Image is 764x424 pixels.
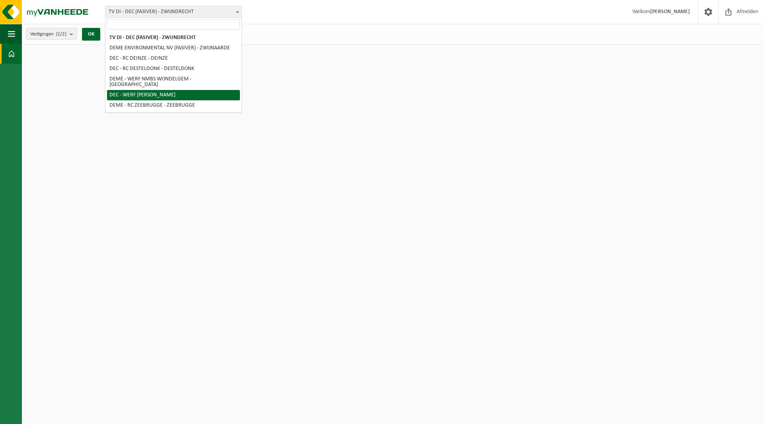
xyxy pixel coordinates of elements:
[105,6,242,18] span: TV DI - DEC (FASIVER) - ZWIJNDRECHT
[30,28,66,40] span: Vestigingen
[107,53,240,64] li: DEC - RC DEINZE - DEINZE
[82,28,100,41] button: OK
[107,33,240,43] li: TV DI - DEC (FASIVER) - ZWIJNDRECHT
[107,100,240,111] li: DEME - RC ZEEBRUGGE - ZEEBRUGGE
[56,31,66,37] count: (2/2)
[650,9,690,15] strong: [PERSON_NAME]
[26,28,77,40] button: Vestigingen(2/2)
[105,6,242,18] span: TV DI - DEC (FASIVER) - ZWIJNDRECHT
[107,64,240,74] li: DEC - RC DESTELDONK - DESTELDONK
[107,90,240,100] li: DEC - WERF [PERSON_NAME]
[107,43,240,53] li: DEME ENVIRONMENTAL NV (FASIVER) - ZWIJNAARDE
[107,74,240,90] li: DEME - WERF NMBS WONDELGEM - [GEOGRAPHIC_DATA]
